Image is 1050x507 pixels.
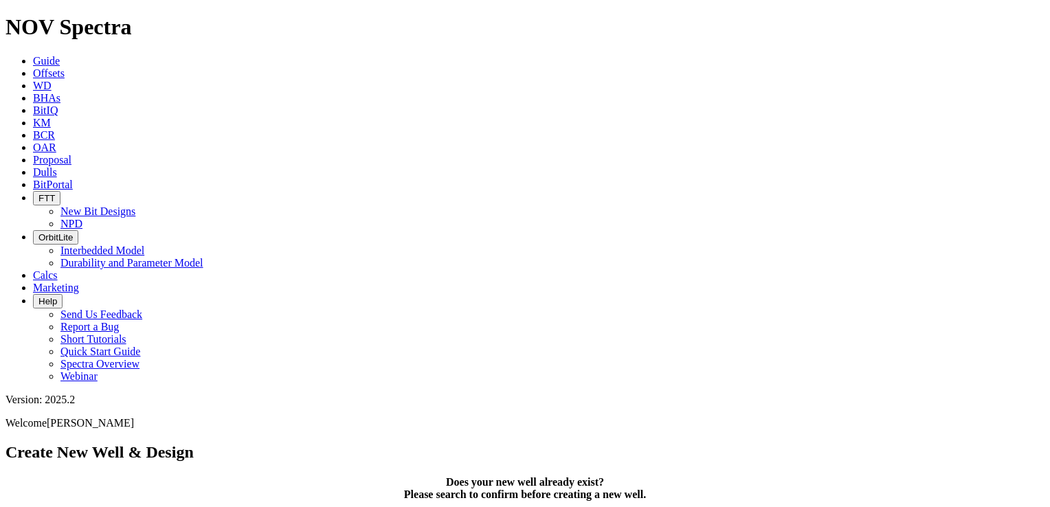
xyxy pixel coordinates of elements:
a: WD [33,80,52,91]
a: Guide [33,55,60,67]
a: BitIQ [33,104,58,116]
a: Quick Start Guide [60,346,140,357]
span: Help [38,296,57,306]
a: Report a Bug [60,321,119,333]
a: Short Tutorials [60,333,126,345]
a: KM [33,117,51,128]
a: BHAs [33,92,60,104]
h4: Does your new well already exist? Please search to confirm before creating a new well. [5,476,1045,501]
h2: Create New Well & Design [5,443,1045,462]
a: Offsets [33,67,65,79]
button: Help [33,294,63,308]
a: BCR [33,129,55,141]
button: OrbitLite [33,230,78,245]
a: Send Us Feedback [60,308,142,320]
div: Version: 2025.2 [5,394,1045,406]
a: Spectra Overview [60,358,139,370]
a: Proposal [33,154,71,166]
span: OrbitLite [38,232,73,243]
a: Interbedded Model [60,245,144,256]
span: [PERSON_NAME] [47,417,134,429]
h1: NOV Spectra [5,14,1045,40]
a: BitPortal [33,179,73,190]
span: FTT [38,193,55,203]
a: OAR [33,142,56,153]
a: Marketing [33,282,79,293]
p: Welcome [5,417,1045,429]
a: Webinar [60,370,98,382]
a: New Bit Designs [60,205,135,217]
a: Durability and Parameter Model [60,257,203,269]
button: FTT [33,191,60,205]
a: Dulls [33,166,57,178]
a: Calcs [33,269,58,281]
a: NPD [60,218,82,229]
